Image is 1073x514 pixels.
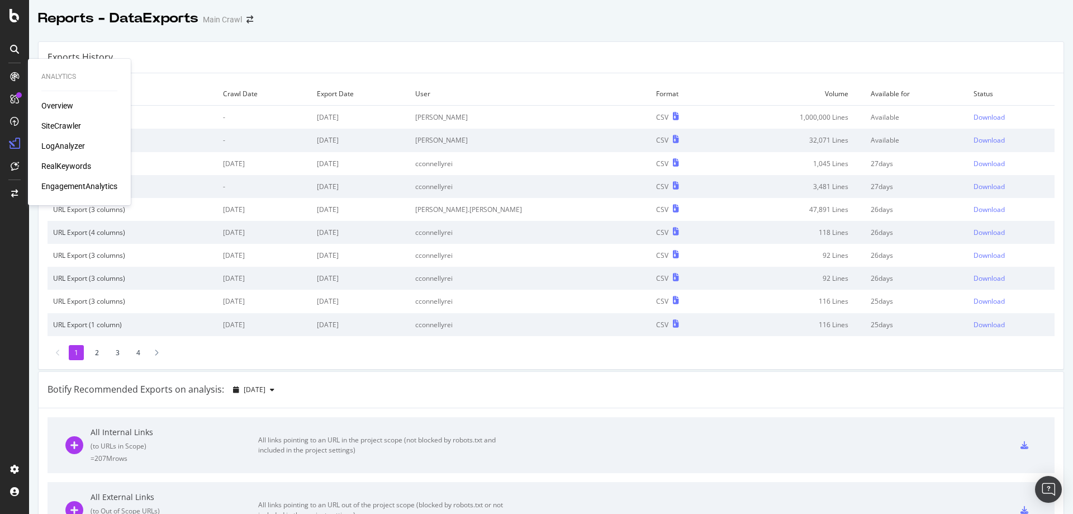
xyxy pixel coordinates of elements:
div: Exports History [48,51,113,64]
div: Open Intercom Messenger [1035,476,1062,503]
div: = 207M rows [91,454,258,463]
a: Download [974,182,1049,191]
a: Download [974,112,1049,122]
td: Volume [720,82,865,106]
td: [DATE] [311,313,410,336]
div: CSV [656,135,668,145]
td: [DATE] [311,198,410,221]
div: csv-export [1020,441,1028,449]
td: [DATE] [311,152,410,175]
a: Download [974,228,1049,237]
td: cconnellyrei [410,267,651,290]
div: Analytics [41,72,117,82]
td: 3,481 Lines [720,175,865,198]
div: Keywords Export [53,112,212,122]
div: All Internal Links [91,427,258,438]
a: LogAnalyzer [41,140,85,152]
td: 1,000,000 Lines [720,106,865,129]
div: URL Export (2 columns) [53,159,212,168]
div: Download [974,159,1005,168]
td: [DATE] [311,267,410,290]
td: 32,071 Lines [720,129,865,152]
div: csv-export [1020,506,1028,514]
div: CSV [656,251,668,260]
div: CSV [656,112,668,122]
td: Available for [865,82,968,106]
div: Download [974,296,1005,306]
div: CSV [656,320,668,329]
td: [DATE] [311,221,410,244]
td: cconnellyrei [410,152,651,175]
div: Download [974,112,1005,122]
td: User [410,82,651,106]
a: Download [974,320,1049,329]
div: Available [871,135,962,145]
div: URL Export (3 columns) [53,205,212,214]
td: 27 days [865,152,968,175]
div: URL Export (3 columns) [53,251,212,260]
div: CSV [656,296,668,306]
div: URL Export (1 column) [53,320,212,329]
td: [DATE] [217,198,311,221]
td: 47,891 Lines [720,198,865,221]
td: cconnellyrei [410,244,651,267]
td: Export Date [311,82,410,106]
div: All links pointing to an URL in the project scope (not blocked by robots.txt and included in the ... [258,435,510,455]
td: [DATE] [311,129,410,152]
div: EngagementAnalytics [41,181,117,192]
td: [PERSON_NAME] [410,129,651,152]
div: Log URLs Export [53,182,212,191]
li: 2 [89,345,105,360]
div: CSV [656,159,668,168]
div: CSV [656,205,668,214]
td: 116 Lines [720,290,865,313]
div: Download [974,320,1005,329]
td: [DATE] [311,290,410,313]
a: Download [974,135,1049,145]
div: arrow-right-arrow-left [246,16,253,23]
div: URL Export (4 columns) [53,228,212,237]
td: [DATE] [311,106,410,129]
div: Main Crawl [203,14,242,25]
td: 25 days [865,290,968,313]
td: [DATE] [217,313,311,336]
div: CSV [656,182,668,191]
td: 27 days [865,175,968,198]
div: Reports - DataExports [38,9,198,28]
button: [DATE] [229,381,279,399]
td: [DATE] [217,267,311,290]
a: Download [974,273,1049,283]
td: 92 Lines [720,267,865,290]
td: 26 days [865,244,968,267]
td: 116 Lines [720,313,865,336]
div: All External Links [91,492,258,503]
td: cconnellyrei [410,290,651,313]
li: 3 [110,345,125,360]
a: RealKeywords [41,161,91,172]
div: URL Export (3 columns) [53,296,212,306]
td: [DATE] [217,221,311,244]
div: Keywords Export [53,135,212,145]
td: 26 days [865,221,968,244]
div: Download [974,251,1005,260]
td: 26 days [865,198,968,221]
td: [DATE] [311,175,410,198]
td: Crawl Date [217,82,311,106]
td: Format [651,82,720,106]
div: CSV [656,273,668,283]
td: [PERSON_NAME] [410,106,651,129]
td: cconnellyrei [410,313,651,336]
div: URL Export (3 columns) [53,273,212,283]
td: cconnellyrei [410,175,651,198]
a: Overview [41,100,73,111]
div: Download [974,135,1005,145]
td: 118 Lines [720,221,865,244]
a: SiteCrawler [41,120,81,131]
td: [DATE] [217,290,311,313]
td: - [217,129,311,152]
td: - [217,175,311,198]
div: Download [974,205,1005,214]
